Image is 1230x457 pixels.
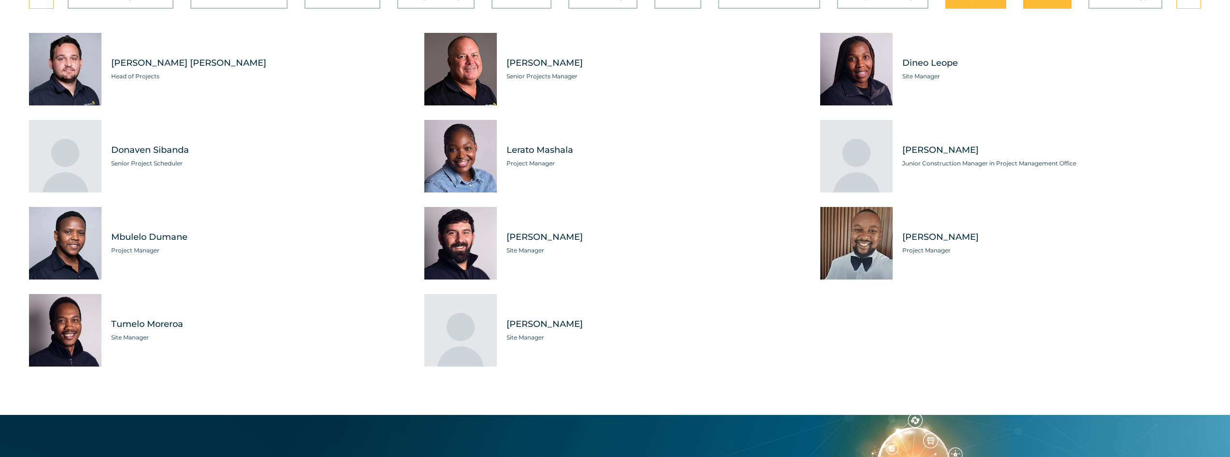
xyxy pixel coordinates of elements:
[506,333,805,342] span: Site Manager
[506,318,805,330] span: [PERSON_NAME]
[111,246,410,255] span: Project Manager
[506,72,805,81] span: Senior Projects Manager
[902,159,1201,168] span: Junior Construction Manager in Project Management Office
[111,144,410,156] span: Donaven Sibanda
[506,57,805,69] span: [PERSON_NAME]
[111,318,410,330] span: Tumelo Moreroa
[506,246,805,255] span: Site Manager
[111,231,410,243] span: Mbulelo Dumane
[902,246,1201,255] span: Project Manager
[902,144,1201,156] span: [PERSON_NAME]
[111,57,410,69] span: [PERSON_NAME] [PERSON_NAME]
[111,159,410,168] span: Senior Project Scheduler
[506,231,805,243] span: [PERSON_NAME]
[902,57,1201,69] span: Dineo Leope
[111,72,410,81] span: Head of Projects
[506,159,805,168] span: Project Manager
[902,72,1201,81] span: Site Manager
[902,231,1201,243] span: [PERSON_NAME]
[111,333,410,342] span: Site Manager
[506,144,805,156] span: Lerato Mashala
